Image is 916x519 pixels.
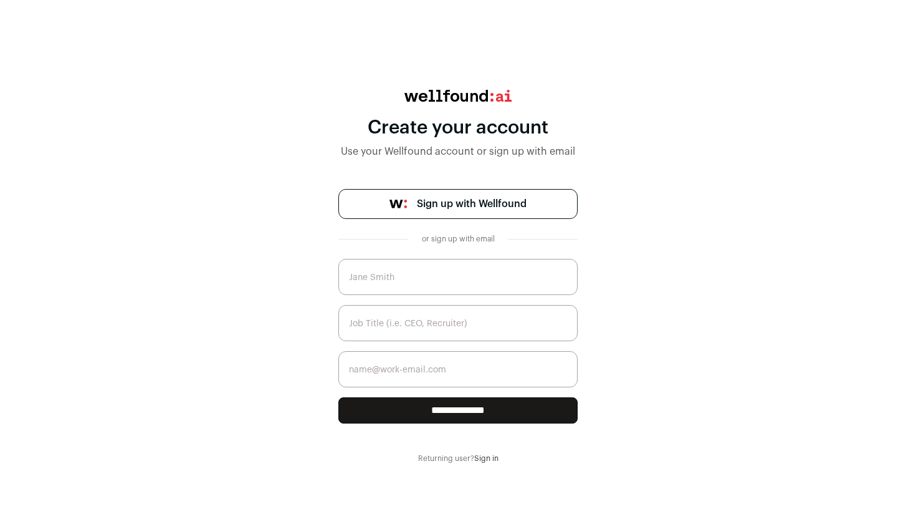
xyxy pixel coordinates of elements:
[418,234,498,244] div: or sign up with email
[338,189,578,219] a: Sign up with Wellfound
[338,305,578,341] input: Job Title (i.e. CEO, Recruiter)
[417,196,527,211] span: Sign up with Wellfound
[338,351,578,387] input: name@work-email.com
[338,144,578,159] div: Use your Wellfound account or sign up with email
[404,90,512,102] img: wellfound:ai
[338,259,578,295] input: Jane Smith
[338,117,578,139] div: Create your account
[389,200,407,208] img: wellfound-symbol-flush-black-fb3c872781a75f747ccb3a119075da62bfe97bd399995f84a933054e44a575c4.png
[338,454,578,463] div: Returning user?
[474,455,499,462] a: Sign in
